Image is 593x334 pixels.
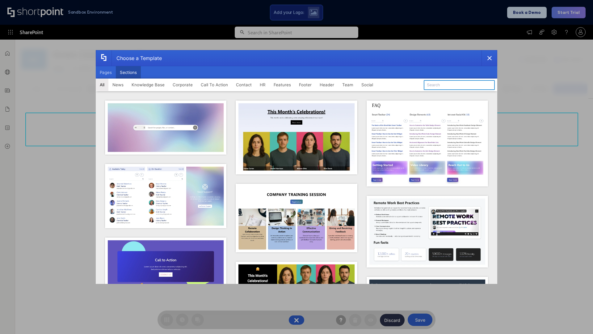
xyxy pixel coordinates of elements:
[338,79,357,91] button: Team
[96,66,116,79] button: Pages
[96,79,108,91] button: All
[108,79,128,91] button: News
[116,66,141,79] button: Sections
[169,79,197,91] button: Corporate
[96,50,497,284] div: template selector
[562,304,593,334] iframe: Chat Widget
[424,80,495,90] input: Search
[295,79,316,91] button: Footer
[316,79,338,91] button: Header
[357,79,377,91] button: Social
[256,79,270,91] button: HR
[128,79,169,91] button: Knowledge Base
[197,79,232,91] button: Call To Action
[111,50,162,66] div: Choose a Template
[270,79,295,91] button: Features
[232,79,256,91] button: Contact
